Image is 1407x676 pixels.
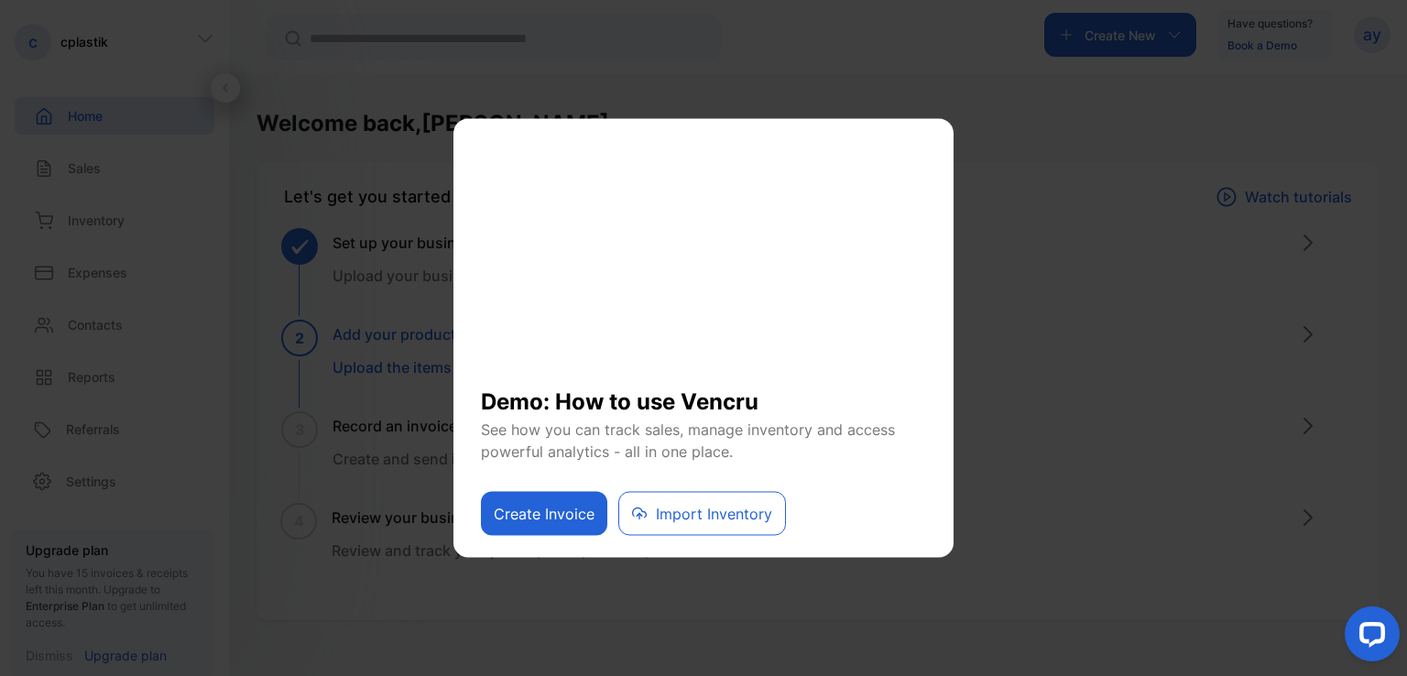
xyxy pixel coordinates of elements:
[1330,599,1407,676] iframe: LiveChat chat widget
[481,371,926,419] h1: Demo: How to use Vencru
[481,142,926,371] iframe: YouTube video player
[481,492,607,536] button: Create Invoice
[481,419,926,463] p: See how you can track sales, manage inventory and access powerful analytics - all in one place.
[618,492,786,536] button: Import Inventory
